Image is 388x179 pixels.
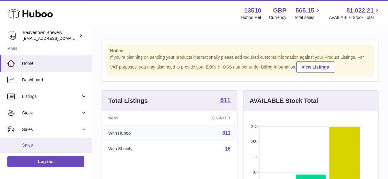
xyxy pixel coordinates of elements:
[251,155,256,159] text: 170
[244,6,261,15] strong: 13510
[269,15,286,21] div: Currency
[110,48,370,54] strong: Notice
[7,31,17,40] img: internalAdmin-13510@internal.huboo.com
[175,111,236,125] th: Quantity
[346,6,374,15] span: 81,022.21
[22,142,87,148] span: Sales
[102,111,175,125] th: Name
[22,94,81,99] span: Listings
[294,15,321,21] span: Total sales
[225,146,231,151] a: 16
[22,61,87,66] span: Home
[222,130,231,136] a: 811
[220,97,230,103] strong: 811
[23,36,90,41] span: [EMAIL_ADDRESS][DOMAIN_NAME]
[251,140,256,144] text: 255
[273,6,286,15] strong: GBP
[108,97,148,105] h3: Total Listings
[241,15,261,21] div: Huboo Ref
[22,77,87,83] span: Dashboard
[23,30,78,41] div: Beavertown Brewery
[110,54,370,73] div: If you're planning on sending your products internationally please add required customs informati...
[294,6,321,21] a: 565.15 Total sales
[253,170,256,174] text: 85
[102,141,175,157] td: With Shopify
[250,97,318,105] h3: AVAILABLE Stock Total
[329,6,381,21] a: 81,022.21 AVAILABLE Stock Total
[296,61,334,73] a: View Listings
[22,127,81,132] span: Sales
[102,125,175,141] td: With Huboo
[295,6,314,15] span: 565.15
[251,125,256,128] text: 340
[220,97,230,104] a: 811
[329,15,381,21] span: AVAILABLE Stock Total
[22,110,81,116] span: Stock
[7,156,84,167] a: Log out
